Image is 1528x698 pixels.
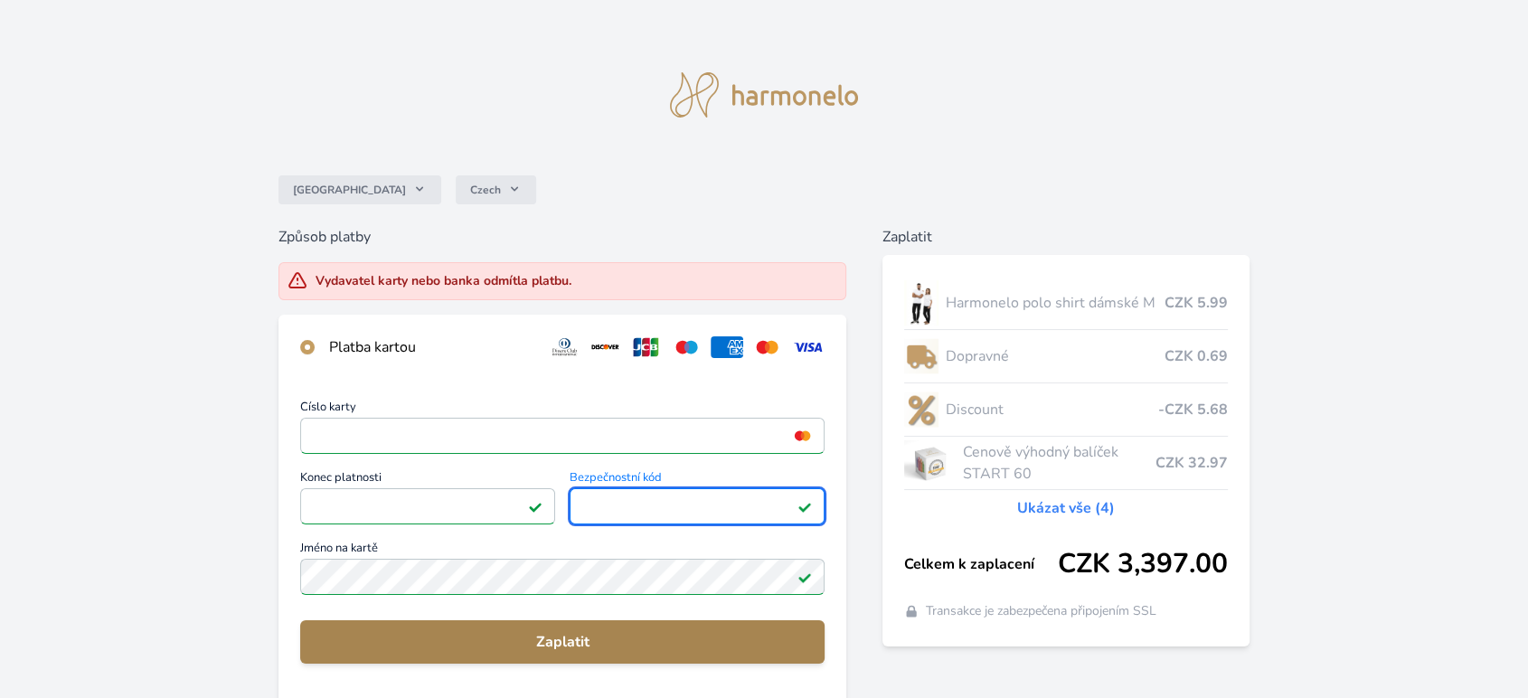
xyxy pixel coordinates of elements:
[904,387,938,432] img: discount-lo.png
[629,336,663,358] img: jcb.svg
[570,472,825,488] span: Bezpečnostní kód
[1165,345,1228,367] span: CZK 0.69
[904,334,938,379] img: delivery-lo.png
[300,542,825,559] span: Jméno na kartě
[946,399,1157,420] span: Discount
[670,72,858,118] img: logo.svg
[300,620,825,664] button: Zaplatit
[797,570,812,584] img: Platné pole
[308,494,547,519] iframe: Iframe pro datum vypršení platnosti
[1155,452,1228,474] span: CZK 32.97
[300,472,555,488] span: Konec platnosti
[1165,292,1228,314] span: CZK 5.99
[750,336,784,358] img: mc.svg
[946,345,1164,367] span: Dopravné
[1017,497,1115,519] a: Ukázat vše (4)
[300,401,825,418] span: Číslo karty
[1158,399,1228,420] span: -CZK 5.68
[963,441,1155,485] span: Cenově výhodný balíček START 60
[548,336,581,358] img: diners.svg
[456,175,536,204] button: Czech
[711,336,744,358] img: amex.svg
[670,336,703,358] img: maestro.svg
[316,272,571,290] div: Vydavatel karty nebo banka odmítla platbu.
[528,499,542,514] img: Platné pole
[293,183,406,197] span: [GEOGRAPHIC_DATA]
[926,602,1156,620] span: Transakce je zabezpečena připojením SSL
[904,280,938,325] img: tricka-lo.jpg
[797,499,812,514] img: Platné pole
[904,553,1057,575] span: Celkem k zaplacení
[589,336,622,358] img: discover.svg
[578,494,816,519] iframe: Iframe pro bezpečnostní kód
[278,175,441,204] button: [GEOGRAPHIC_DATA]
[329,336,533,358] div: Platba kartou
[315,631,810,653] span: Zaplatit
[470,183,501,197] span: Czech
[904,440,956,486] img: start.jpg
[300,559,825,595] input: Jméno na kartěPlatné pole
[1058,548,1228,580] span: CZK 3,397.00
[882,226,1249,248] h6: Zaplatit
[790,428,815,444] img: mc
[946,292,1164,314] span: Harmonelo polo shirt dámské M
[278,226,846,248] h6: Způsob platby
[791,336,825,358] img: visa.svg
[308,423,816,448] iframe: Iframe pro číslo karty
